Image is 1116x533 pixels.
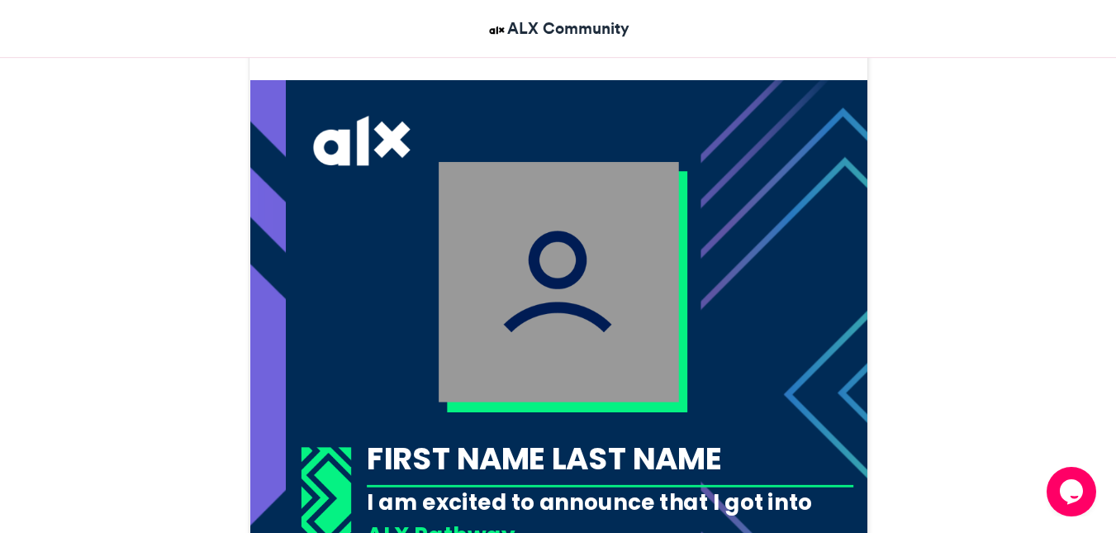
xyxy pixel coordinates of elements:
a: ALX Community [487,17,629,40]
div: FIRST NAME LAST NAME [367,436,853,479]
img: ALX Community [487,20,507,40]
img: user_filled.png [439,162,679,402]
iframe: chat widget [1047,467,1099,516]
